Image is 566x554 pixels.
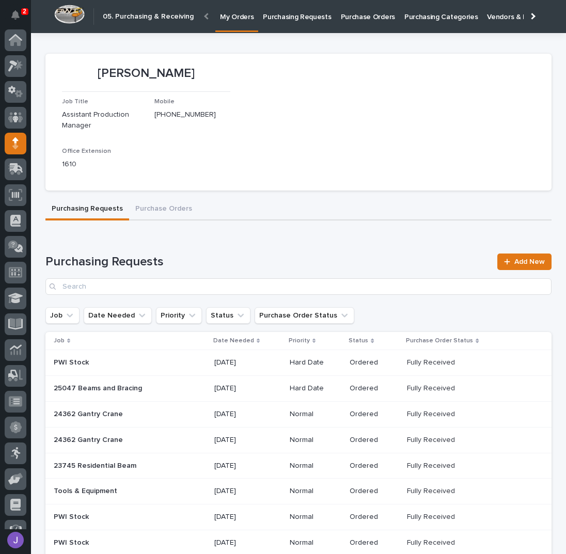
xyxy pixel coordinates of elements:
span: Mobile [154,99,175,105]
button: Purchase Order Status [255,307,354,324]
p: [DATE] [214,410,281,419]
p: Fully Received [407,356,457,367]
span: Job Title [62,99,88,105]
button: Date Needed [84,307,152,324]
p: [DATE] [214,358,281,367]
p: Fully Received [407,460,457,470]
p: Priority [289,335,310,346]
tr: PWI StockPWI Stock [DATE]Hard DateOrderedFully ReceivedFully Received [45,350,552,376]
button: Purchase Orders [129,199,198,220]
p: Ordered [350,358,399,367]
p: Normal [290,539,342,547]
p: [PERSON_NAME] [62,66,230,81]
p: Fully Received [407,408,457,419]
p: [DATE] [214,487,281,496]
p: 24362 Gantry Crane [54,408,125,419]
p: 23745 Residential Beam [54,460,138,470]
h2: 05. Purchasing & Receiving [103,12,194,21]
tr: 23745 Residential Beam23745 Residential Beam [DATE]NormalOrderedFully ReceivedFully Received [45,453,552,479]
tr: 24362 Gantry Crane24362 Gantry Crane [DATE]NormalOrderedFully ReceivedFully Received [45,401,552,427]
img: Workspace Logo [54,5,85,24]
tr: 25047 Beams and Bracing25047 Beams and Bracing [DATE]Hard DateOrderedFully ReceivedFully Received [45,376,552,402]
p: Ordered [350,462,399,470]
a: Add New [497,254,552,270]
p: [DATE] [214,436,281,445]
p: Ordered [350,410,399,419]
p: Purchase Order Status [406,335,473,346]
button: Purchasing Requests [45,199,129,220]
p: [DATE] [214,513,281,521]
p: Fully Received [407,485,457,496]
p: Fully Received [407,382,457,393]
p: 24362 Gantry Crane [54,434,125,445]
p: PWI Stock [54,536,91,547]
p: 1610 [62,159,146,170]
a: [PHONE_NUMBER] [154,111,216,118]
span: Office Extension [62,148,111,154]
p: [DATE] [214,384,281,393]
p: [DATE] [214,539,281,547]
p: [DATE] [214,462,281,470]
button: Job [45,307,80,324]
p: Hard Date [290,358,342,367]
button: Notifications [5,4,26,26]
p: Fully Received [407,536,457,547]
p: Fully Received [407,434,457,445]
button: users-avatar [5,529,26,551]
p: Normal [290,462,342,470]
button: Status [206,307,250,324]
p: PWI Stock [54,356,91,367]
p: Normal [290,487,342,496]
p: Job [54,335,65,346]
tr: PWI StockPWI Stock [DATE]NormalOrderedFully ReceivedFully Received [45,504,552,530]
p: Date Needed [213,335,254,346]
h1: Purchasing Requests [45,255,491,270]
span: Add New [514,258,545,265]
p: Ordered [350,513,399,521]
p: Hard Date [290,384,342,393]
p: Status [349,335,368,346]
p: Ordered [350,539,399,547]
p: Normal [290,410,342,419]
p: 25047 Beams and Bracing [54,382,144,393]
p: Ordered [350,384,399,393]
p: Fully Received [407,511,457,521]
p: Ordered [350,487,399,496]
p: Tools & Equipment [54,485,119,496]
input: Search [45,278,552,295]
button: Priority [156,307,202,324]
tr: Tools & EquipmentTools & Equipment [DATE]NormalOrderedFully ReceivedFully Received [45,479,552,504]
p: Normal [290,436,342,445]
p: Normal [290,513,342,521]
tr: 24362 Gantry Crane24362 Gantry Crane [DATE]NormalOrderedFully ReceivedFully Received [45,427,552,453]
p: Assistant Production Manager [62,109,146,131]
p: 2 [23,8,26,15]
p: PWI Stock [54,511,91,521]
div: Notifications2 [13,10,26,27]
p: Ordered [350,436,399,445]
